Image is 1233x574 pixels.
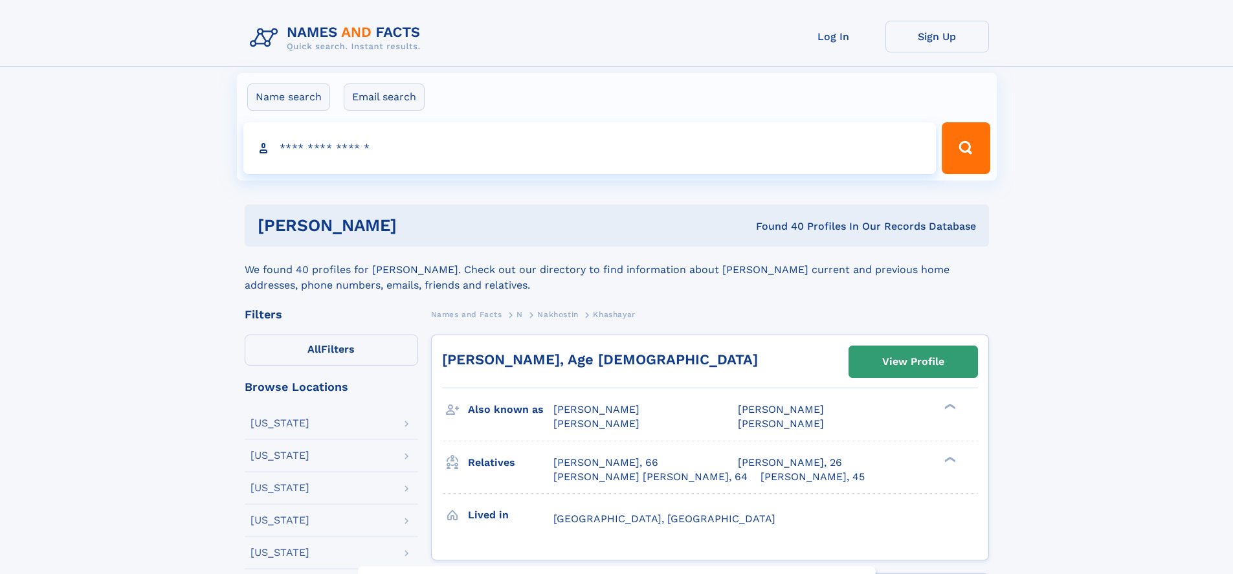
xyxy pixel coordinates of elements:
[738,403,824,415] span: [PERSON_NAME]
[468,504,553,526] h3: Lived in
[243,122,937,174] input: search input
[431,306,502,322] a: Names and Facts
[553,470,748,484] a: [PERSON_NAME] [PERSON_NAME], 64
[245,309,418,320] div: Filters
[245,381,418,393] div: Browse Locations
[941,455,957,463] div: ❯
[250,515,309,525] div: [US_STATE]
[344,83,425,111] label: Email search
[576,219,976,234] div: Found 40 Profiles In Our Records Database
[468,452,553,474] h3: Relatives
[553,403,639,415] span: [PERSON_NAME]
[941,403,957,411] div: ❯
[738,417,824,430] span: [PERSON_NAME]
[761,470,865,484] a: [PERSON_NAME], 45
[517,306,523,322] a: N
[849,346,977,377] a: View Profile
[442,351,758,368] a: [PERSON_NAME], Age [DEMOGRAPHIC_DATA]
[942,122,990,174] button: Search Button
[782,21,885,52] a: Log In
[258,217,577,234] h1: [PERSON_NAME]
[307,343,321,355] span: All
[247,83,330,111] label: Name search
[553,456,658,470] a: [PERSON_NAME], 66
[250,450,309,461] div: [US_STATE]
[593,310,635,319] span: Khashayar
[245,247,989,293] div: We found 40 profiles for [PERSON_NAME]. Check out our directory to find information about [PERSON...
[250,547,309,558] div: [US_STATE]
[738,456,842,470] a: [PERSON_NAME], 26
[537,310,578,319] span: Nakhostin
[553,417,639,430] span: [PERSON_NAME]
[882,347,944,377] div: View Profile
[537,306,578,322] a: Nakhostin
[245,335,418,366] label: Filters
[250,483,309,493] div: [US_STATE]
[250,418,309,428] div: [US_STATE]
[517,310,523,319] span: N
[553,513,775,525] span: [GEOGRAPHIC_DATA], [GEOGRAPHIC_DATA]
[885,21,989,52] a: Sign Up
[245,21,431,56] img: Logo Names and Facts
[468,399,553,421] h3: Also known as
